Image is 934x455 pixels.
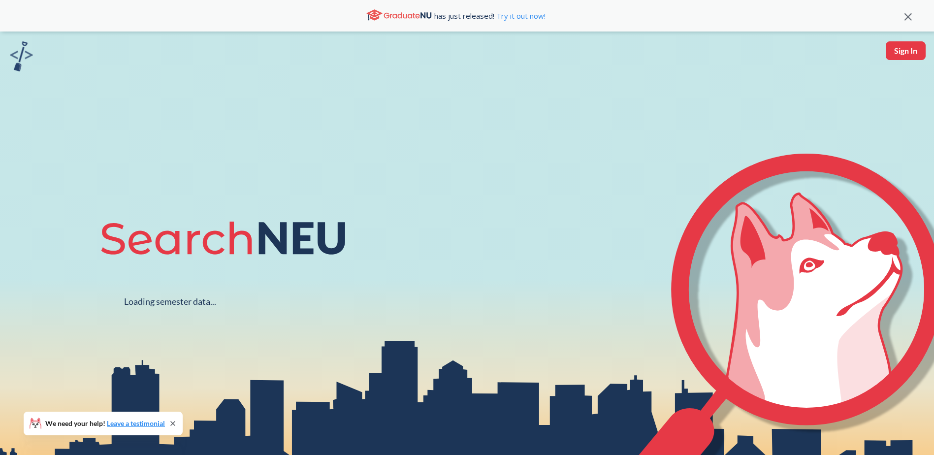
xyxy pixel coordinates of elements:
img: sandbox logo [10,41,33,71]
div: Loading semester data... [124,296,216,307]
button: Sign In [886,41,926,60]
a: sandbox logo [10,41,33,74]
a: Try it out now! [494,11,546,21]
span: has just released! [434,10,546,21]
a: Leave a testimonial [107,419,165,427]
span: We need your help! [45,420,165,427]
